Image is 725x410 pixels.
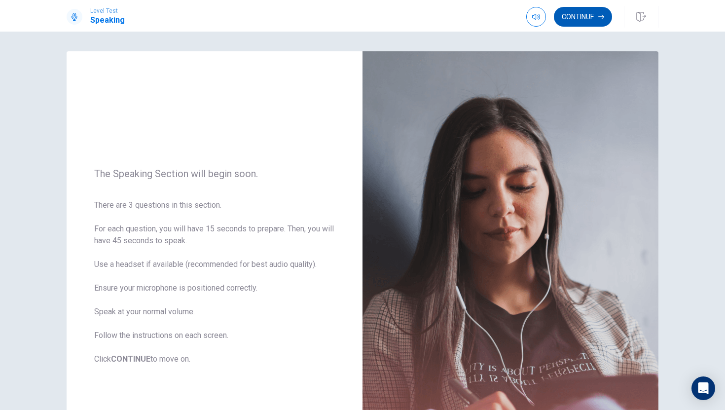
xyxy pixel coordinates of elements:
[111,354,150,364] b: CONTINUE
[90,14,125,26] h1: Speaking
[94,168,335,180] span: The Speaking Section will begin soon.
[90,7,125,14] span: Level Test
[691,376,715,400] div: Open Intercom Messenger
[554,7,612,27] button: Continue
[94,199,335,365] span: There are 3 questions in this section. For each question, you will have 15 seconds to prepare. Th...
